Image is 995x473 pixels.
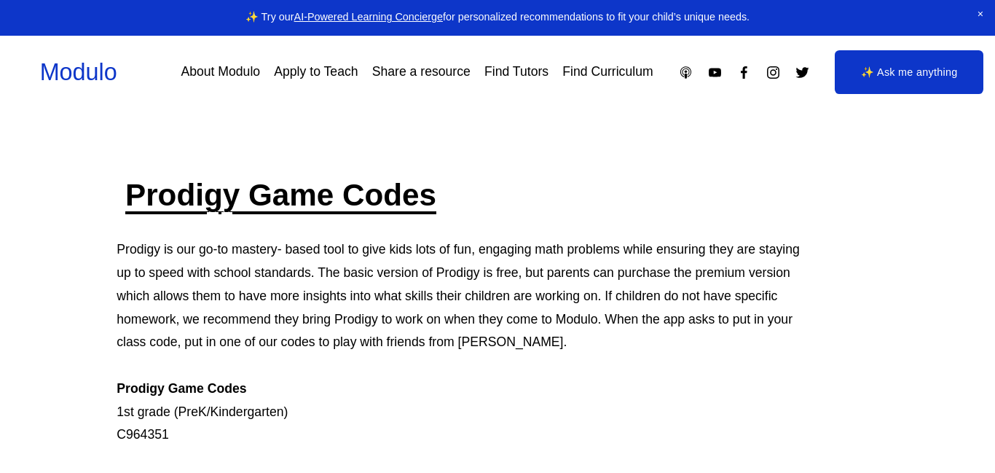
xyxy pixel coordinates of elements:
a: ✨ Ask me anything [835,50,983,94]
a: Find Tutors [484,60,548,85]
a: About Modulo [181,60,260,85]
a: Apple Podcasts [678,65,693,80]
a: Twitter [795,65,810,80]
a: Instagram [766,65,781,80]
a: Facebook [736,65,752,80]
a: YouTube [707,65,723,80]
a: Prodigy Game Codes [125,178,436,212]
a: Modulo [40,59,117,85]
a: Share a resource [372,60,471,85]
a: Find Curriculum [562,60,653,85]
p: Prodigy is our go-to mastery- based tool to give kids lots of fun, engaging math problems while e... [117,238,801,447]
a: Apply to Teach [274,60,358,85]
strong: Prodigy Game Codes [117,381,246,396]
a: AI-Powered Learning Concierge [294,11,443,23]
